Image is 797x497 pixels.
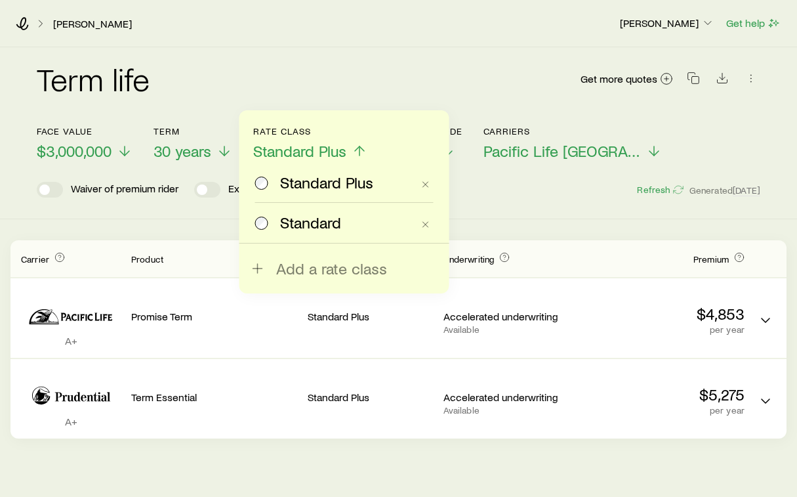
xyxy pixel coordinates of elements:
p: Promise Term [131,310,297,323]
p: Rate Class [253,126,367,137]
p: Term [153,126,232,137]
a: [PERSON_NAME] [52,18,133,30]
span: Pacific Life [GEOGRAPHIC_DATA] +1 [483,142,641,160]
p: $5,275 [579,385,745,404]
span: $3,000,000 [37,142,112,160]
button: Get help [725,16,781,31]
button: Rate ClassStandard Plus [253,126,367,161]
p: Waiver of premium rider [71,182,178,198]
span: Get more quotes [581,74,657,84]
p: A+ [21,415,121,428]
button: [PERSON_NAME] [619,16,715,32]
p: A+ [21,334,121,347]
p: Accelerated underwriting [443,310,568,323]
button: Refresh [636,184,684,196]
a: Download CSV [713,74,731,87]
p: per year [579,405,745,416]
span: Standard Plus [253,142,346,160]
button: Face value$3,000,000 [37,126,133,161]
button: Term30 years [153,126,232,161]
p: Accelerated underwriting [443,391,568,404]
p: $4,853 [579,305,745,323]
span: 30 years [153,142,211,160]
span: Product [131,253,163,265]
button: CarriersPacific Life [GEOGRAPHIC_DATA] +1 [483,126,662,161]
p: Term Essential [131,391,297,404]
p: [PERSON_NAME] [620,16,714,30]
p: Standard Plus [308,310,432,323]
div: Term quotes [10,240,787,439]
p: Available [443,405,568,416]
p: Available [443,324,568,335]
span: Premium [693,253,729,265]
span: Underwriting [443,253,495,265]
p: Standard Plus [308,391,432,404]
span: Generated [689,184,760,196]
a: Get more quotes [580,72,674,87]
h2: Term life [37,63,150,95]
p: Extended convertibility [228,182,333,198]
p: per year [579,324,745,335]
p: Face value [37,126,133,137]
p: Carriers [483,126,662,137]
span: Carrier [21,253,49,265]
span: [DATE] [733,184,760,196]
